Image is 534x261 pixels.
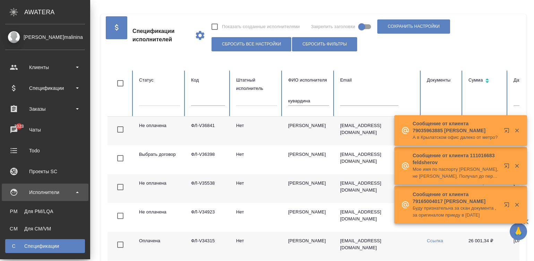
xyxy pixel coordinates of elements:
[335,117,421,145] td: [EMAIL_ADDRESS][DOMAIN_NAME]
[113,180,128,194] span: Toggle Row Selected
[335,232,421,261] td: [EMAIL_ADDRESS][DOMAIN_NAME]
[113,209,128,223] span: Toggle Row Selected
[335,145,421,174] td: [EMAIL_ADDRESS][DOMAIN_NAME]
[413,120,499,134] p: Сообщение от клиента 79035963885 [PERSON_NAME]
[500,198,516,214] button: Открыть в новой вкладке
[5,125,85,135] div: Чаты
[133,232,186,261] td: Оплачена
[5,83,85,93] div: Спецификации
[5,166,85,177] div: Проекты SC
[335,203,421,232] td: [EMAIL_ADDRESS][DOMAIN_NAME]
[9,208,81,215] div: Для PM/LQA
[500,159,516,176] button: Открыть в новой вкладке
[2,142,88,159] a: Todo
[132,27,189,44] span: Спецификации исполнителей
[283,145,335,174] td: [PERSON_NAME]
[231,203,283,232] td: Нет
[5,33,85,41] div: [PERSON_NAME]malinina
[2,121,88,138] a: 3323Чаты
[231,117,283,145] td: Нет
[413,134,499,141] p: А в Крылатском офис далеко от метро?
[133,117,186,145] td: Не оплачена
[283,232,335,261] td: [PERSON_NAME]
[133,203,186,232] td: Не оплачена
[191,76,225,84] div: Код
[427,76,457,84] div: Документы
[222,41,281,47] span: Сбросить все настройки
[5,222,85,236] a: CMДля CM/VM
[186,145,231,174] td: ФЛ-V36398
[113,122,128,137] span: Toggle Row Selected
[377,19,450,34] button: Сохранить настройки
[5,239,85,253] a: ССпецификации
[186,117,231,145] td: ФЛ-V36841
[186,203,231,232] td: ФЛ-V34923
[10,123,28,130] span: 3323
[231,145,283,174] td: Нет
[413,205,499,219] p: Буду признательна за скан документа , за оригиналом приеду в [DATE]
[222,23,300,30] span: Показать созданные исполнителями
[5,62,85,73] div: Клиенты
[231,232,283,261] td: Нет
[388,24,440,30] span: Сохранить настройки
[236,76,277,93] div: Штатный исполнитель
[500,124,516,140] button: Открыть в новой вкладке
[186,232,231,261] td: ФЛ-V34315
[288,76,329,84] div: ФИО исполнителя
[113,151,128,166] span: Toggle Row Selected
[9,225,81,232] div: Для CM/VM
[113,237,128,252] span: Toggle Row Selected
[292,37,357,51] button: Сбросить фильтры
[186,174,231,203] td: ФЛ-V35538
[413,152,499,166] p: Сообщение от клиента 111016683 feldsherov
[283,203,335,232] td: [PERSON_NAME]
[2,163,88,180] a: Проекты SC
[9,243,81,250] div: Спецификации
[340,76,416,84] div: Email
[133,145,186,174] td: Выбрать договор
[510,163,524,169] button: Закрыть
[231,174,283,203] td: Нет
[212,37,291,51] button: Сбросить все настройки
[302,41,347,47] span: Сбросить фильтры
[413,191,499,205] p: Сообщение от клиента 79165004017 [PERSON_NAME]
[311,23,355,30] span: Закрепить заголовки
[5,145,85,156] div: Todo
[133,174,186,203] td: Не оплачена
[5,104,85,114] div: Заказы
[510,127,524,134] button: Закрыть
[5,204,85,218] a: PMДля PM/LQA
[283,174,335,203] td: [PERSON_NAME]
[283,117,335,145] td: [PERSON_NAME]
[335,174,421,203] td: [EMAIL_ADDRESS][DOMAIN_NAME]
[139,76,180,84] div: Статус
[24,5,90,19] div: AWATERA
[510,202,524,208] button: Закрыть
[413,166,499,180] p: Мое имя по паспорту [PERSON_NAME], не [PERSON_NAME]. Получал до переезда на транслитерацию через ...
[468,76,502,86] div: Сортировка
[5,187,85,197] div: Исполнители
